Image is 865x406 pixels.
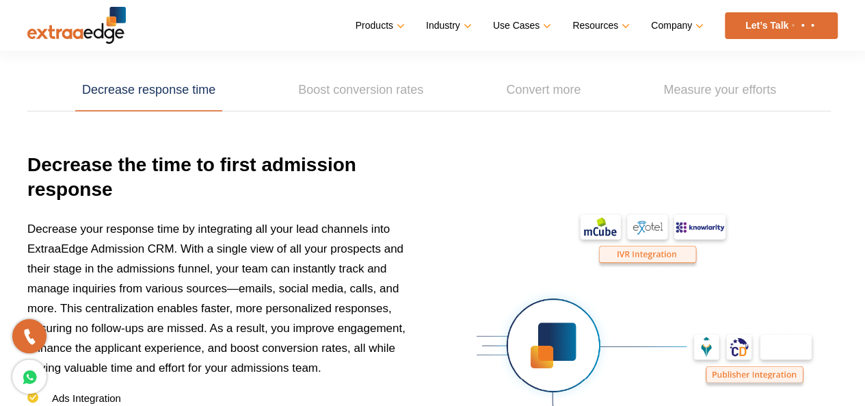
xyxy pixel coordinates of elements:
[656,69,783,112] a: Measure your efforts
[75,69,222,112] a: Decrease response time
[493,16,548,36] a: Use Cases
[651,16,701,36] a: Company
[27,153,416,219] h3: Decrease the time to first admission response
[426,16,469,36] a: Industry
[725,12,838,39] a: Let’s Talk
[572,16,627,36] a: Resources
[27,223,405,375] span: Decrease your response time by integrating all your lead channels into ExtraaEdge Admission CRM. ...
[291,69,430,112] a: Boost conversion rates
[356,16,402,36] a: Products
[499,69,587,112] a: Convert more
